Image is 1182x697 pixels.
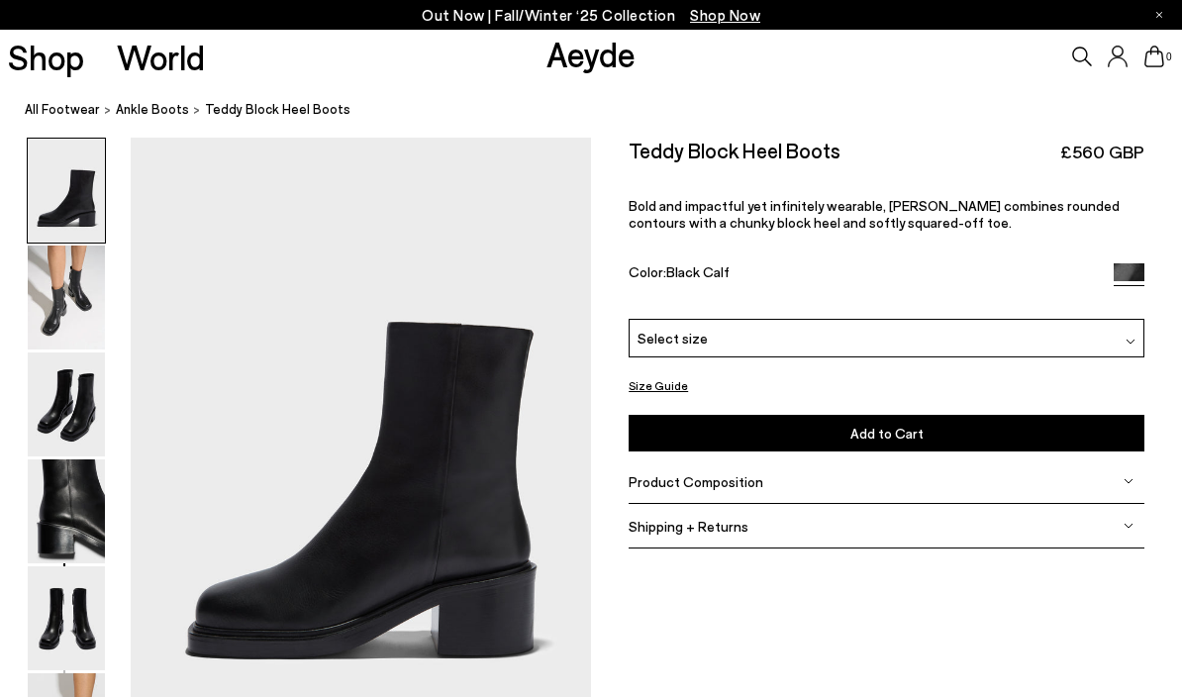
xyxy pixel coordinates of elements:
span: Select size [638,328,708,348]
img: Teddy Block Heel Boots - Image 1 [28,139,105,243]
button: Add to Cart [629,415,1144,451]
a: Aeyde [546,33,636,74]
h2: Teddy Block Heel Boots [629,138,840,162]
span: Bold and impactful yet infinitely wearable, [PERSON_NAME] combines rounded contours with a chunky... [629,197,1120,231]
span: Teddy Block Heel Boots [205,99,350,120]
a: World [117,40,205,74]
a: All Footwear [25,99,100,120]
span: Black Calf [666,263,730,280]
img: svg%3E [1124,476,1133,486]
div: Color: [629,263,1097,286]
a: Shop [8,40,84,74]
span: £560 GBP [1060,140,1144,164]
span: Shipping + Returns [629,518,748,535]
img: svg%3E [1126,337,1135,347]
img: Teddy Block Heel Boots - Image 2 [28,246,105,349]
span: Product Composition [629,473,763,490]
button: Size Guide [629,373,688,398]
img: svg%3E [1124,521,1133,531]
img: Teddy Block Heel Boots - Image 3 [28,352,105,456]
span: ankle boots [116,101,189,117]
span: Add to Cart [850,425,924,442]
a: ankle boots [116,99,189,120]
img: Teddy Block Heel Boots - Image 5 [28,566,105,670]
span: 0 [1164,51,1174,62]
p: Out Now | Fall/Winter ‘25 Collection [422,3,760,28]
span: Navigate to /collections/new-in [690,6,760,24]
a: 0 [1144,46,1164,67]
img: Teddy Block Heel Boots - Image 4 [28,459,105,563]
nav: breadcrumb [25,83,1182,138]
